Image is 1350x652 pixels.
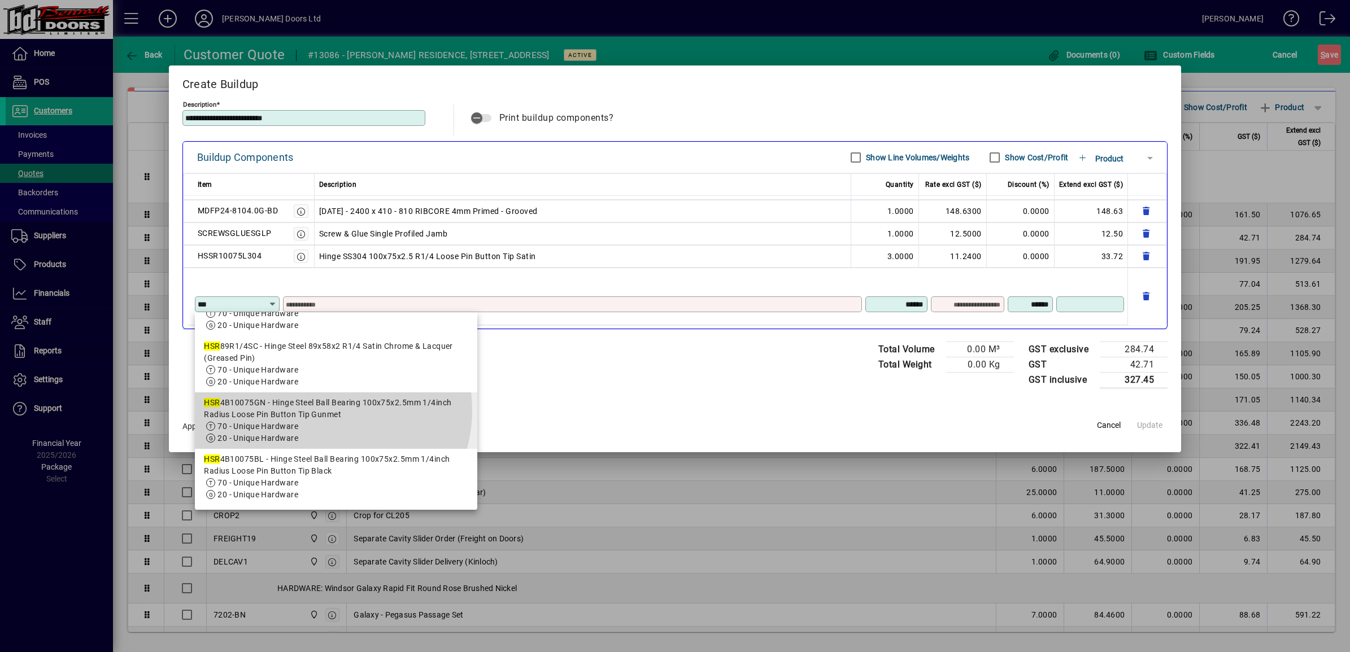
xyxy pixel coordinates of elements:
[1023,342,1100,357] td: GST exclusive
[1091,415,1127,435] button: Cancel
[946,342,1014,357] td: 0.00 M³
[864,152,969,163] label: Show Line Volumes/Weights
[217,309,298,318] span: 70 - Unique Hardware
[217,434,298,443] span: 20 - Unique Hardware
[1008,178,1049,191] span: Discount (%)
[1100,372,1168,388] td: 327.45
[195,336,477,392] mat-option: HSR89R1/4SC - Hinge Steel 89x58x2 R1/4 Satin Chrome & Lacquer (Greased Pin)
[204,342,220,351] em: HSR
[1023,372,1100,388] td: GST inclusive
[217,321,298,330] span: 20 - Unique Hardware
[1055,200,1129,222] td: 148.63
[217,365,298,374] span: 70 - Unique Hardware
[987,245,1055,268] td: 0.0000
[315,222,851,245] td: Screw & Glue Single Profiled Jamb
[1100,357,1168,372] td: 42.71
[1023,357,1100,372] td: GST
[499,112,614,123] span: Print buildup components?
[198,249,262,262] div: HSSR10075L304
[195,392,477,449] mat-option: HSR4B10075GN - Hinge Steel Ball Bearing 100x75x2.5mm 1/4inch Radius Loose Pin Button Tip Gunmet
[204,340,468,364] div: 89R1/4SC - Hinge Steel 89x58x2 R1/4 Satin Chrome & Lacquer (Greased Pin)
[319,178,357,191] span: Description
[195,449,477,505] mat-option: HSR4B10075BL - Hinge Steel Ball Bearing 100x75x2.5mm 1/4inch Radius Loose Pin Button Tip Black
[204,453,468,477] div: 4B10075BL - Hinge Steel Ball Bearing 100x75x2.5mm 1/4inch Radius Loose Pin Button Tip Black
[873,357,946,372] td: Total Weight
[315,200,851,222] td: [DATE] - 2400 x 410 - 810 RIBCORE 4mm Primed - Grooved
[851,245,919,268] td: 3.0000
[924,204,982,218] div: 148.6300
[851,200,919,222] td: 1.0000
[217,478,298,487] span: 70 - Unique Hardware
[987,222,1055,245] td: 0.0000
[1059,178,1123,191] span: Extend excl GST ($)
[1055,245,1129,268] td: 33.72
[204,397,468,421] div: 4B10075GN - Hinge Steel Ball Bearing 100x75x2.5mm 1/4inch Radius Loose Pin Button Tip Gunmet
[183,100,216,108] mat-label: Description
[204,454,220,463] em: HSR
[217,490,298,499] span: 20 - Unique Hardware
[197,148,294,167] div: Buildup Components
[1055,222,1129,245] td: 12.50
[315,245,851,268] td: Hinge SS304 100x75x2.5 R1/4 Loose Pin Button Tip Satin
[987,200,1055,222] td: 0.0000
[1097,419,1121,431] span: Cancel
[1137,419,1162,431] span: Update
[924,250,982,263] div: 11.2400
[851,222,919,245] td: 1.0000
[1003,152,1068,163] label: Show Cost/Profit
[204,398,220,407] em: HSR
[198,204,278,217] div: MDFP24-8104.0G-BD
[217,377,298,386] span: 20 - Unique Hardware
[1131,415,1168,435] button: Update
[217,422,298,431] span: 70 - Unique Hardware
[1100,342,1168,357] td: 284.74
[924,227,982,240] div: 12.5000
[873,342,946,357] td: Total Volume
[182,422,202,431] span: Apply
[925,178,982,191] span: Rate excl GST ($)
[198,226,272,240] div: SCREWSGLUESGLP
[886,178,914,191] span: Quantity
[946,357,1014,372] td: 0.00 Kg
[198,178,212,191] span: Item
[169,65,1182,98] h2: Create Buildup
